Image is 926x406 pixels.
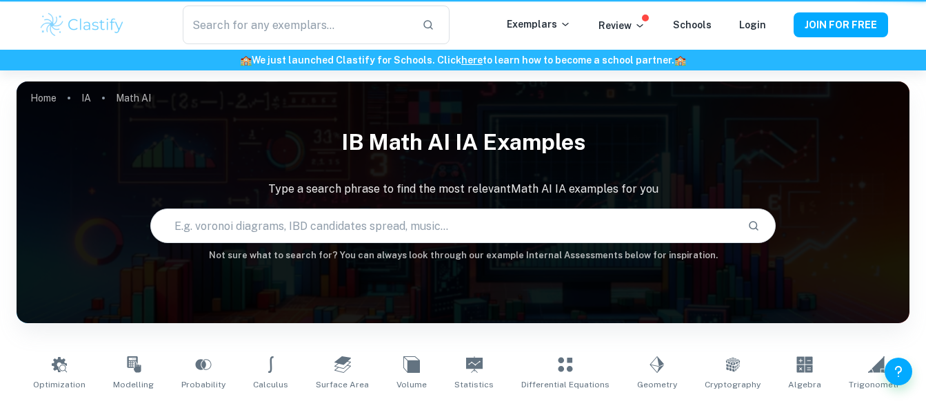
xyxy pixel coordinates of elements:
[17,181,909,197] p: Type a search phrase to find the most relevant Math AI IA examples for you
[521,378,610,391] span: Differential Equations
[33,378,85,391] span: Optimization
[17,249,909,262] h6: Not sure what to search for? You can always look through our example Internal Assessments below f...
[674,55,686,66] span: 🏫
[794,12,888,37] button: JOIN FOR FREE
[113,378,154,391] span: Modelling
[598,18,645,33] p: Review
[151,206,736,245] input: E.g. voronoi diagrams, IBD candidates spread, music...
[673,19,712,30] a: Schools
[885,358,912,385] button: Help and Feedback
[181,378,225,391] span: Probability
[39,11,126,39] img: Clastify logo
[742,214,765,238] button: Search
[240,55,252,66] span: 🏫
[116,90,151,106] p: Math AI
[461,55,483,66] a: here
[739,19,766,30] a: Login
[3,52,923,68] h6: We just launched Clastify for Schools. Click to learn how to become a school partner.
[316,378,369,391] span: Surface Area
[849,378,904,391] span: Trigonometry
[788,378,821,391] span: Algebra
[81,88,91,108] a: IA
[507,17,571,32] p: Exemplars
[30,88,57,108] a: Home
[637,378,677,391] span: Geometry
[705,378,761,391] span: Cryptography
[454,378,494,391] span: Statistics
[253,378,288,391] span: Calculus
[396,378,427,391] span: Volume
[17,120,909,164] h1: IB Math AI IA examples
[183,6,410,44] input: Search for any exemplars...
